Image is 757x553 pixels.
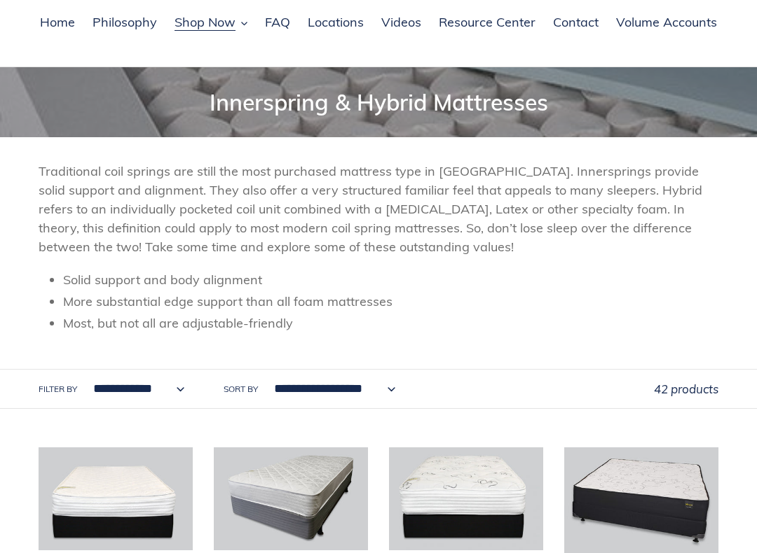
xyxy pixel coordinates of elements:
[265,14,290,31] span: FAQ
[224,383,258,395] label: Sort by
[654,381,718,396] span: 42 products
[86,13,164,34] a: Philosophy
[258,13,297,34] a: FAQ
[63,270,718,289] li: Solid support and body alignment
[40,14,75,31] span: Home
[439,14,536,31] span: Resource Center
[168,13,254,34] button: Shop Now
[175,14,236,31] span: Shop Now
[301,13,371,34] a: Locations
[33,13,82,34] a: Home
[546,13,606,34] a: Contact
[93,14,157,31] span: Philosophy
[63,292,718,311] li: More substantial edge support than all foam mattresses
[39,162,718,256] p: Traditional coil springs are still the most purchased mattress type in [GEOGRAPHIC_DATA]. Innersp...
[210,88,548,116] span: Innerspring & Hybrid Mattresses
[381,14,421,31] span: Videos
[609,13,724,34] a: Volume Accounts
[432,13,543,34] a: Resource Center
[553,14,599,31] span: Contact
[39,383,77,395] label: Filter by
[63,314,718,332] li: Most, but not all are adjustable-friendly
[374,13,428,34] a: Videos
[616,14,717,31] span: Volume Accounts
[308,14,364,31] span: Locations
